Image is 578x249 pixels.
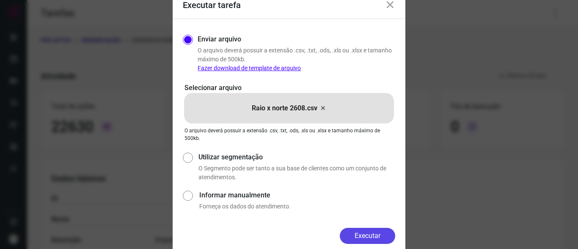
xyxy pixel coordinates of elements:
label: Informar manualmente [199,190,395,200]
p: Forneça os dados do atendimento. [199,202,395,211]
p: O Segmento pode ser tanto a sua base de clientes como um conjunto de atendimentos. [198,164,395,182]
button: Executar [340,228,395,244]
p: O arquivo deverá possuir a extensão .csv, .txt, .ods, .xls ou .xlsx e tamanho máximo de 500kb. [198,46,395,73]
p: Raio x norte 2608.csv [252,103,317,113]
label: Enviar arquivo [198,34,241,44]
p: O arquivo deverá possuir a extensão .csv, .txt, .ods, .xls ou .xlsx e tamanho máximo de 500kb. [184,127,394,142]
p: Selecionar arquivo [184,83,394,93]
a: Fazer download de template de arquivo [198,65,301,71]
label: Utilizar segmentação [198,152,395,162]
